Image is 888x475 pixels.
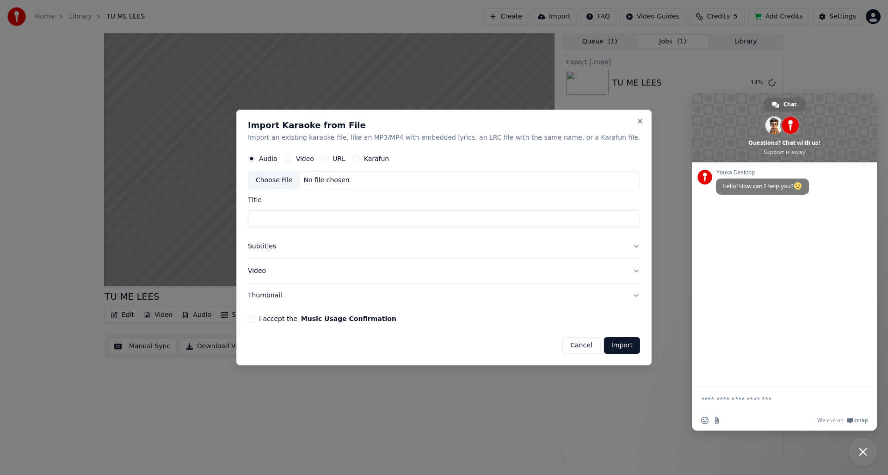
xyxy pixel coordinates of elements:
p: Import an existing karaoke file, like an MP3/MP4 with embedded lyrics, an LRC file with the same ... [248,133,640,142]
a: Chat [764,98,806,111]
button: Import [604,337,640,354]
label: I accept the [259,315,396,322]
label: Title [248,197,640,204]
label: Karafun [364,156,389,162]
label: Audio [259,156,277,162]
button: Thumbnail [248,284,640,308]
label: URL [333,156,345,162]
label: Video [296,156,314,162]
h2: Import Karaoke from File [248,121,640,130]
button: I accept the [301,315,396,322]
button: Video [248,259,640,283]
span: Chat [783,98,796,111]
div: No file chosen [300,176,353,185]
button: Subtitles [248,235,640,259]
button: Cancel [562,337,600,354]
div: Choose File [248,173,300,189]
